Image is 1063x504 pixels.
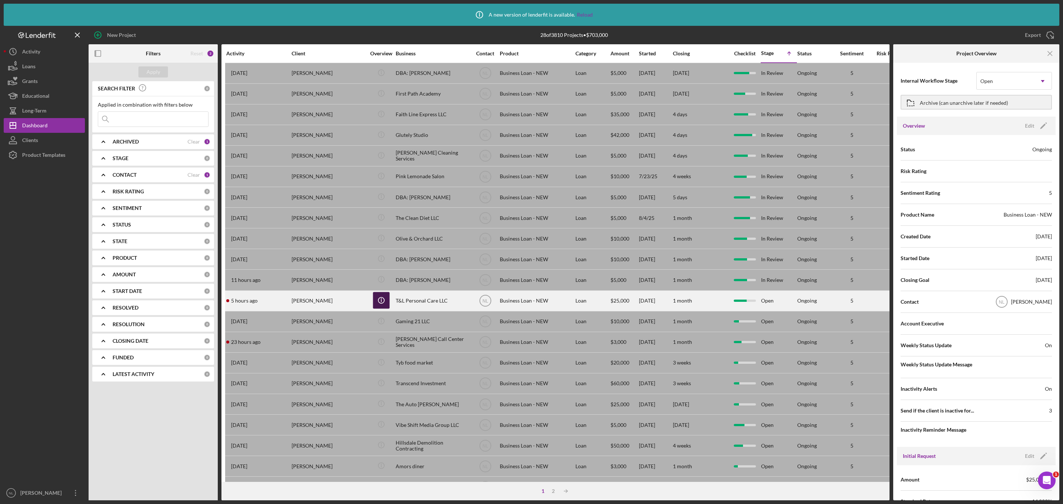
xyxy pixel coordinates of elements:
a: Loans [4,59,85,74]
time: 4 days [673,152,687,159]
a: Reload [577,12,593,18]
div: The Clean Diet LLC [396,208,469,228]
div: Contact [471,51,499,56]
div: Dashboard [22,118,48,135]
text: NL [999,300,1005,305]
div: 5 [833,277,870,283]
button: Export [1018,28,1059,42]
div: 0 [204,338,210,344]
div: Ongoing [1032,146,1052,153]
div: [PERSON_NAME] [292,353,365,373]
div: 7/23/25 [639,167,672,186]
div: Ongoing [797,256,817,262]
div: [DATE] [1036,233,1052,240]
div: [PERSON_NAME] [292,374,365,393]
time: 2025-08-11 21:02 [231,173,247,179]
div: [PERSON_NAME] [1011,298,1052,305]
div: In Review [761,270,797,290]
text: NL [482,236,488,241]
div: Loan [575,291,610,311]
div: Ongoing [797,236,817,242]
div: 0 [204,321,210,328]
div: [PERSON_NAME] [292,63,365,83]
div: 5 [833,91,870,97]
div: 5 [833,70,870,76]
div: Ongoing [797,298,817,304]
button: Long-Term [4,103,85,118]
b: RISK RATING [113,189,144,194]
div: In Review [761,84,797,104]
text: NL [482,92,488,97]
div: Ongoing [797,318,817,324]
div: $10,000 [610,229,638,248]
div: $5,000 [610,146,638,166]
button: Archive (can unarchive later if needed) [901,95,1052,110]
span: Started Date [901,255,929,262]
div: Category [575,51,610,56]
b: SEARCH FILTER [98,86,135,92]
div: DBA: [PERSON_NAME] [396,187,469,207]
div: Amount [610,51,638,56]
b: STATUS [113,222,131,228]
b: START DATE [113,288,142,294]
div: [PERSON_NAME] [292,270,365,290]
div: $25,000 [610,291,638,311]
div: Loan [575,249,610,269]
time: 2025-08-05 19:30 [231,256,247,262]
div: $60,000 [610,374,638,393]
div: 5 [833,318,870,324]
div: Business Loan - NEW [500,125,574,145]
div: [PERSON_NAME] [292,208,365,228]
b: SENTIMENT [113,205,142,211]
div: Loan [575,229,610,248]
time: 3 weeks [673,380,691,386]
time: 2025-08-05 18:15 [231,132,247,138]
div: [PERSON_NAME] [292,125,365,145]
div: Ongoing [797,153,817,159]
time: 2025-08-04 20:59 [231,153,247,159]
div: 0 [204,85,210,92]
div: 5 [833,153,870,159]
div: Status [797,51,833,56]
time: 2025-07-08 19:49 [231,194,247,200]
div: $5,000 [610,270,638,290]
text: NL [482,133,488,138]
div: Loan [575,125,610,145]
div: [PERSON_NAME] [292,291,365,311]
text: NL [482,298,488,304]
div: Business Loan - NEW [500,187,574,207]
div: $5,000 [610,63,638,83]
b: PRODUCT [113,255,137,261]
div: [PERSON_NAME] [292,312,365,331]
time: 1 month [673,339,692,345]
div: Loan [575,105,610,124]
div: 5 [833,215,870,221]
div: Ongoing [797,91,817,97]
time: 4 weeks [673,173,691,179]
div: 5 [833,194,870,200]
div: Product [500,51,574,56]
div: Loan [575,167,610,186]
b: Project Overview [956,51,997,56]
div: $10,000 [610,167,638,186]
div: [PERSON_NAME] [292,105,365,124]
time: 2025-06-17 00:24 [231,70,247,76]
div: Ongoing [797,111,817,117]
div: $42,000 [610,125,638,145]
time: 2025-07-26 00:08 [231,91,247,97]
div: [DATE] [639,353,672,373]
div: Archive (can unarchive later if needed) [920,96,1008,109]
div: Glutely Studio [396,125,469,145]
text: NL [482,340,488,345]
div: 0 [204,304,210,311]
div: DBA: [PERSON_NAME] [396,270,469,290]
div: Stage [761,50,779,56]
div: Business Loan - NEW [500,84,574,104]
text: NL [482,278,488,283]
div: [PERSON_NAME] Call Center Services [396,332,469,352]
div: 1 [204,172,210,178]
b: Filters [146,51,161,56]
span: Account Executive [901,320,944,327]
div: [PERSON_NAME] [292,332,365,352]
text: NL [482,195,488,200]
